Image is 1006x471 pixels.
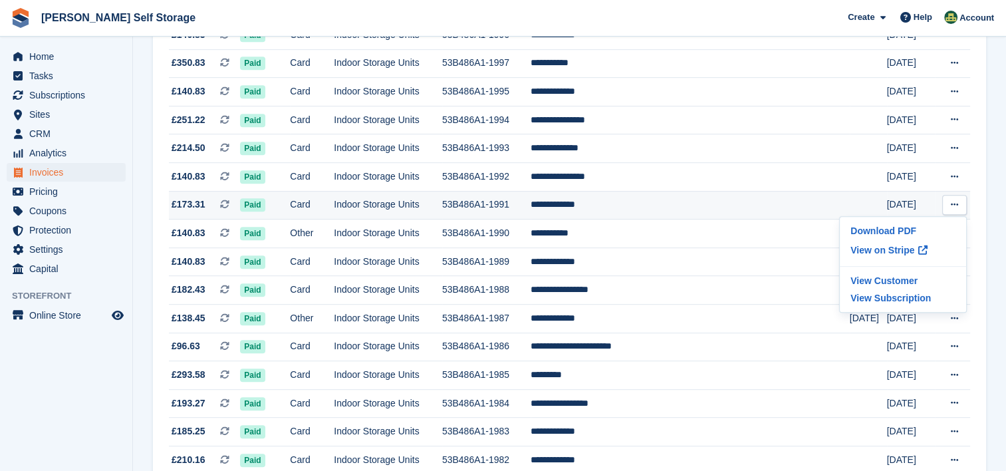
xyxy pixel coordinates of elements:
[887,191,935,220] td: [DATE]
[290,49,334,78] td: Card
[290,191,334,220] td: Card
[7,67,126,85] a: menu
[334,333,442,361] td: Indoor Storage Units
[442,276,531,305] td: 53B486A1-1988
[240,340,265,353] span: Paid
[172,141,205,155] span: £214.50
[172,453,205,467] span: £210.16
[290,78,334,106] td: Card
[442,106,531,134] td: 53B486A1-1994
[240,255,265,269] span: Paid
[334,191,442,220] td: Indoor Storage Units
[887,361,935,390] td: [DATE]
[334,276,442,305] td: Indoor Storage Units
[290,418,334,446] td: Card
[442,247,531,276] td: 53B486A1-1989
[845,222,961,239] a: Download PDF
[7,306,126,325] a: menu
[442,389,531,418] td: 53B486A1-1984
[240,425,265,438] span: Paid
[290,162,334,191] td: Card
[290,361,334,390] td: Card
[290,106,334,134] td: Card
[848,11,874,24] span: Create
[334,361,442,390] td: Indoor Storage Units
[290,389,334,418] td: Card
[850,304,887,333] td: [DATE]
[240,114,265,127] span: Paid
[29,259,109,278] span: Capital
[442,191,531,220] td: 53B486A1-1991
[11,8,31,28] img: stora-icon-8386f47178a22dfd0bd8f6a31ec36ba5ce8667c1dd55bd0f319d3a0aa187defe.svg
[914,11,932,24] span: Help
[334,418,442,446] td: Indoor Storage Units
[172,283,205,297] span: £182.43
[29,202,109,220] span: Coupons
[290,134,334,163] td: Card
[29,221,109,239] span: Protection
[7,163,126,182] a: menu
[7,144,126,162] a: menu
[7,240,126,259] a: menu
[334,247,442,276] td: Indoor Storage Units
[29,144,109,162] span: Analytics
[7,182,126,201] a: menu
[29,105,109,124] span: Sites
[240,170,265,184] span: Paid
[240,369,265,382] span: Paid
[334,304,442,333] td: Indoor Storage Units
[442,418,531,446] td: 53B486A1-1983
[29,163,109,182] span: Invoices
[12,289,132,303] span: Storefront
[29,86,109,104] span: Subscriptions
[334,49,442,78] td: Indoor Storage Units
[7,259,126,278] a: menu
[334,162,442,191] td: Indoor Storage Units
[845,272,961,289] a: View Customer
[172,368,205,382] span: £293.58
[240,57,265,70] span: Paid
[442,134,531,163] td: 53B486A1-1993
[29,182,109,201] span: Pricing
[887,78,935,106] td: [DATE]
[172,226,205,240] span: £140.83
[240,454,265,467] span: Paid
[442,361,531,390] td: 53B486A1-1985
[887,418,935,446] td: [DATE]
[845,239,961,261] p: View on Stripe
[442,78,531,106] td: 53B486A1-1995
[7,86,126,104] a: menu
[7,47,126,66] a: menu
[172,311,205,325] span: £138.45
[442,304,531,333] td: 53B486A1-1987
[110,307,126,323] a: Preview store
[887,162,935,191] td: [DATE]
[29,306,109,325] span: Online Store
[172,198,205,212] span: £173.31
[290,247,334,276] td: Card
[172,56,205,70] span: £350.83
[240,85,265,98] span: Paid
[887,389,935,418] td: [DATE]
[334,134,442,163] td: Indoor Storage Units
[442,333,531,361] td: 53B486A1-1986
[240,198,265,212] span: Paid
[29,47,109,66] span: Home
[36,7,201,29] a: [PERSON_NAME] Self Storage
[240,227,265,240] span: Paid
[240,283,265,297] span: Paid
[172,396,205,410] span: £193.27
[7,124,126,143] a: menu
[845,289,961,307] a: View Subscription
[944,11,957,24] img: Julie Williams
[29,124,109,143] span: CRM
[334,78,442,106] td: Indoor Storage Units
[172,424,205,438] span: £185.25
[290,220,334,248] td: Other
[887,49,935,78] td: [DATE]
[172,339,200,353] span: £96.63
[290,333,334,361] td: Card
